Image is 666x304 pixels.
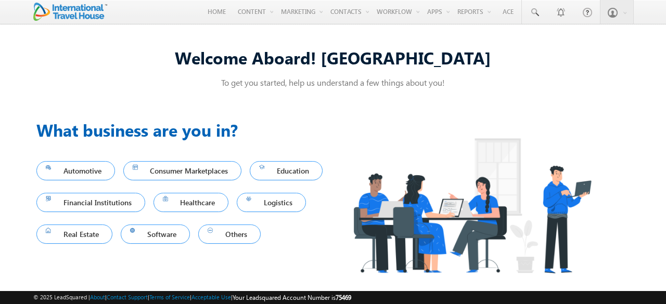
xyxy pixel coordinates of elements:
a: Acceptable Use [191,294,231,300]
a: Contact Support [107,294,148,300]
span: Consumer Marketplaces [133,164,233,178]
span: Automotive [46,164,106,178]
div: Welcome Aboard! [GEOGRAPHIC_DATA] [36,46,630,69]
span: Software [130,227,181,241]
a: Terms of Service [149,294,190,300]
span: Financial Institutions [46,195,136,209]
span: Your Leadsquared Account Number is [233,294,351,301]
a: About [90,294,105,300]
span: Logistics [246,195,297,209]
span: Real Estate [46,227,103,241]
span: Others [208,227,251,241]
img: Custom Logo [33,3,107,21]
span: Healthcare [163,195,220,209]
span: 75469 [336,294,351,301]
img: Industry.png [333,117,611,294]
p: To get you started, help us understand a few things about you! [36,77,630,88]
span: © 2025 LeadSquared | | | | | [33,293,351,302]
h3: What business are you in? [36,117,333,142]
span: Education [259,164,313,178]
